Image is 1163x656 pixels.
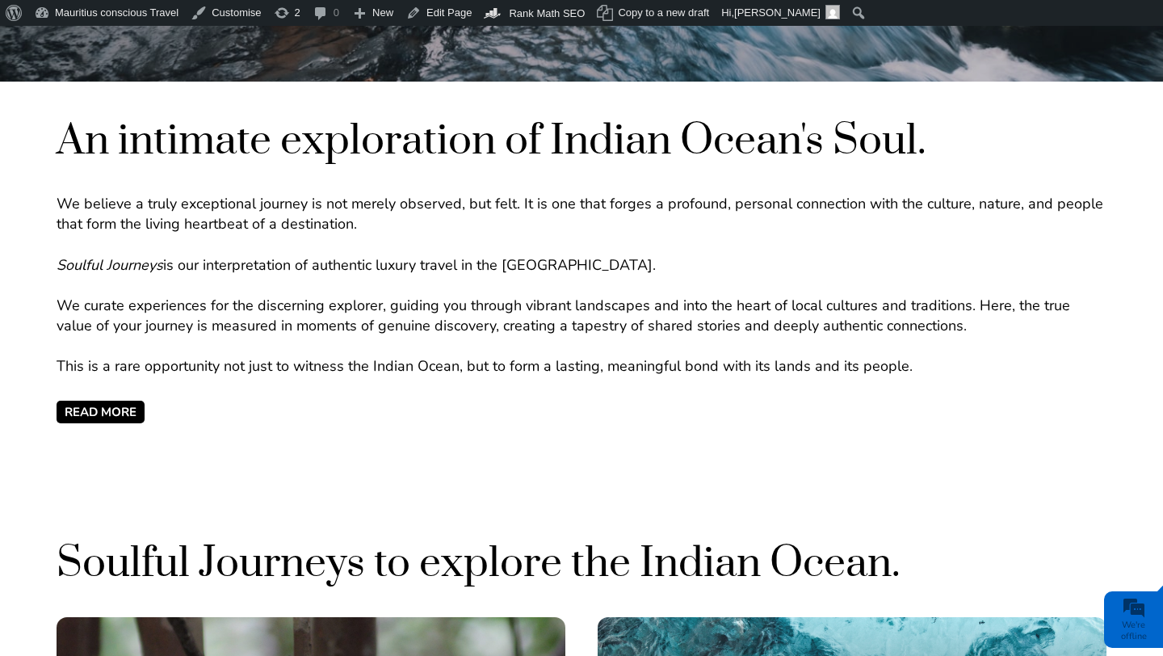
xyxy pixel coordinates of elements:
[57,536,1106,591] h2: Soulful Journeys to explore the Indian Ocean.
[108,85,296,106] div: Leave a message
[57,356,1106,376] p: This is a rare opportunity not just to witness the Indian Ocean, but to form a lasting, meaningfu...
[21,245,295,484] textarea: Type your message and click 'Submit'
[509,7,585,19] span: Rank Math SEO
[21,197,295,233] input: Enter your email address
[1108,620,1159,642] div: We're offline
[57,401,145,423] span: READ MORE
[57,194,1106,234] p: We believe a truly exceptional journey is not merely observed, but felt. It is one that forges a ...
[57,114,1106,168] h1: An intimate exploration of Indian Ocean's Soul.
[265,8,304,47] div: Minimize live chat window
[21,149,295,185] input: Enter your last name
[57,255,163,275] em: Soulful Journeys
[57,296,1106,336] p: We curate experiences for the discerning explorer, guiding you through vibrant landscapes and int...
[237,498,293,519] em: Submit
[18,83,42,107] div: Navigation go back
[57,255,1106,275] p: is our interpretation of authentic luxury travel in the [GEOGRAPHIC_DATA].
[734,6,821,19] span: [PERSON_NAME]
